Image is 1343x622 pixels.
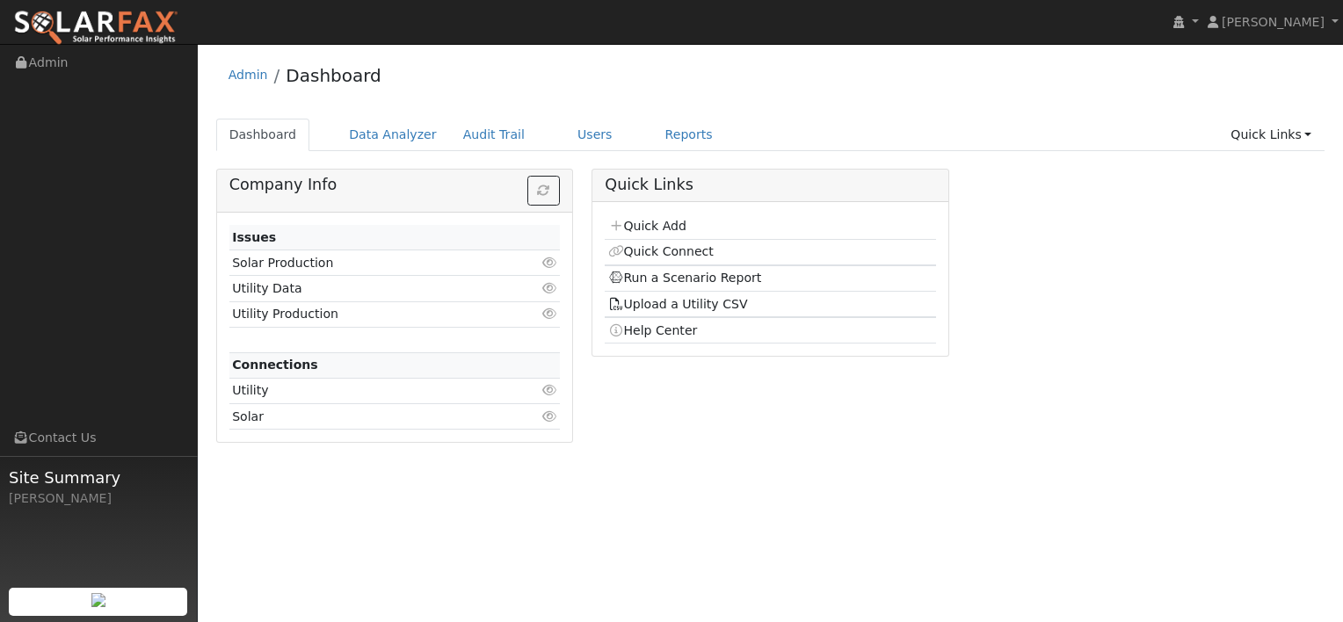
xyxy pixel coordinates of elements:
[608,323,698,337] a: Help Center
[13,10,178,47] img: SolarFax
[541,410,557,423] i: Click to view
[229,404,507,430] td: Solar
[286,65,381,86] a: Dashboard
[216,119,310,151] a: Dashboard
[541,257,557,269] i: Click to view
[652,119,726,151] a: Reports
[9,489,188,508] div: [PERSON_NAME]
[608,297,748,311] a: Upload a Utility CSV
[541,307,557,320] i: Click to view
[229,276,507,301] td: Utility Data
[1217,119,1325,151] a: Quick Links
[336,119,450,151] a: Data Analyzer
[229,68,268,82] a: Admin
[91,593,105,607] img: retrieve
[608,219,686,233] a: Quick Add
[608,271,762,285] a: Run a Scenario Report
[229,378,507,403] td: Utility
[541,282,557,294] i: Click to view
[608,244,714,258] a: Quick Connect
[1222,15,1325,29] span: [PERSON_NAME]
[564,119,626,151] a: Users
[9,466,188,489] span: Site Summary
[541,384,557,396] i: Click to view
[229,301,507,327] td: Utility Production
[450,119,538,151] a: Audit Trail
[229,250,507,276] td: Solar Production
[232,358,318,372] strong: Connections
[232,230,276,244] strong: Issues
[229,176,560,194] h5: Company Info
[605,176,935,194] h5: Quick Links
